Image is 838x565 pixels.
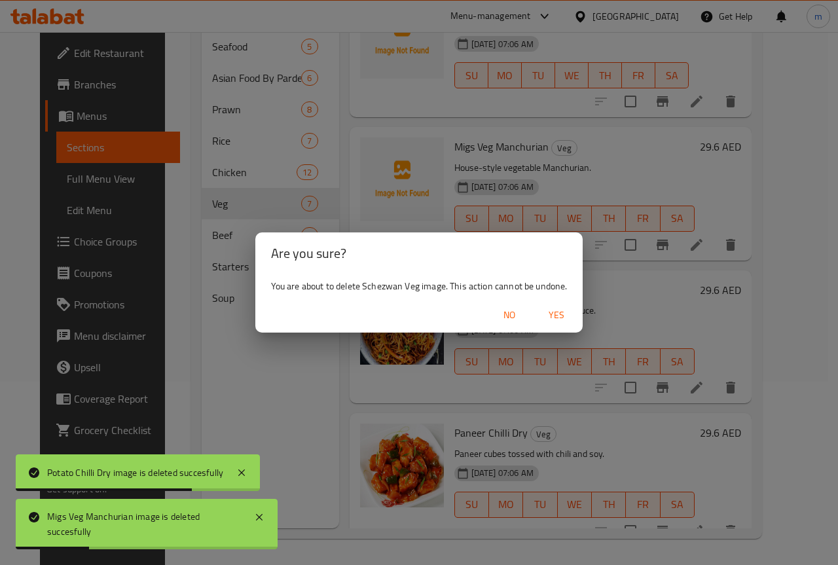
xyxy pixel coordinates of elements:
button: Yes [536,303,577,327]
span: No [494,307,525,323]
button: No [488,303,530,327]
span: Yes [541,307,572,323]
div: Migs Veg Manchurian image is deleted succesfully [47,509,241,539]
div: Potato Chilli Dry image is deleted succesfully [47,465,223,480]
div: You are about to delete Schezwan Veg image. This action cannot be undone. [255,274,583,298]
h2: Are you sure? [271,243,568,264]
